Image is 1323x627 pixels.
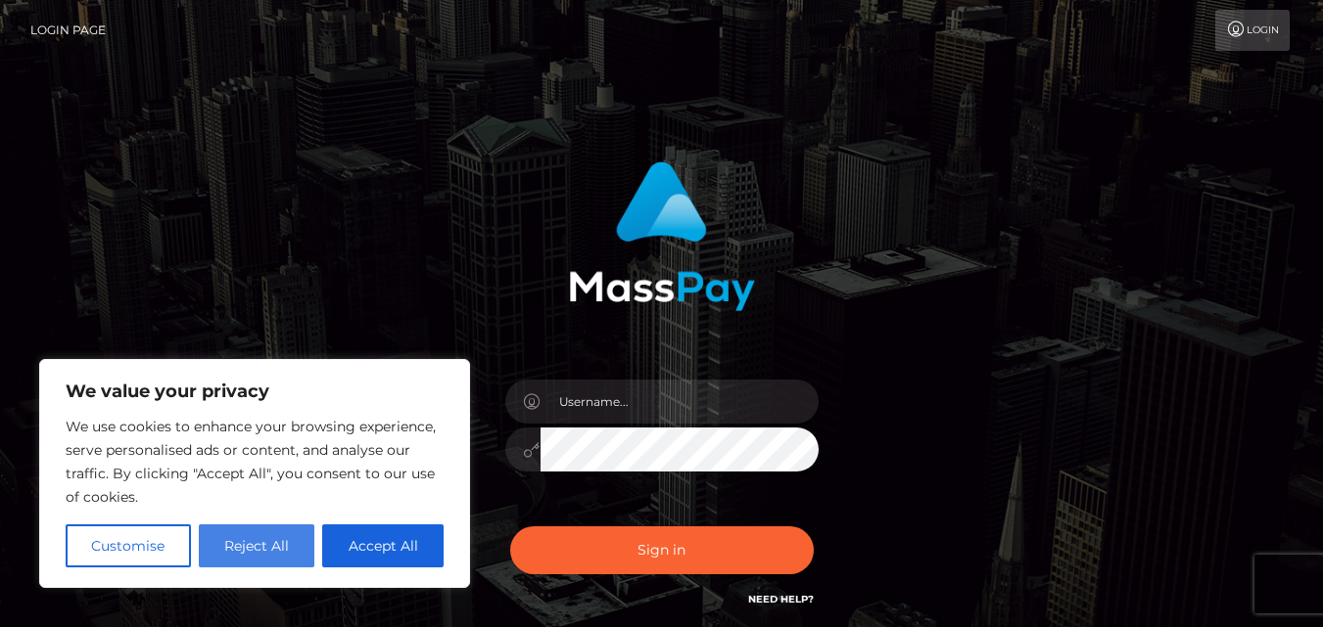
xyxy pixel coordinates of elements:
a: Login Page [30,10,106,51]
button: Sign in [510,526,814,574]
input: Username... [541,380,819,424]
button: Reject All [199,524,315,567]
div: We value your privacy [39,359,470,588]
p: We value your privacy [66,380,444,403]
a: Need Help? [748,593,814,605]
button: Customise [66,524,191,567]
img: MassPay Login [569,161,755,311]
button: Accept All [322,524,444,567]
a: Login [1215,10,1290,51]
p: We use cookies to enhance your browsing experience, serve personalised ads or content, and analys... [66,415,444,509]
